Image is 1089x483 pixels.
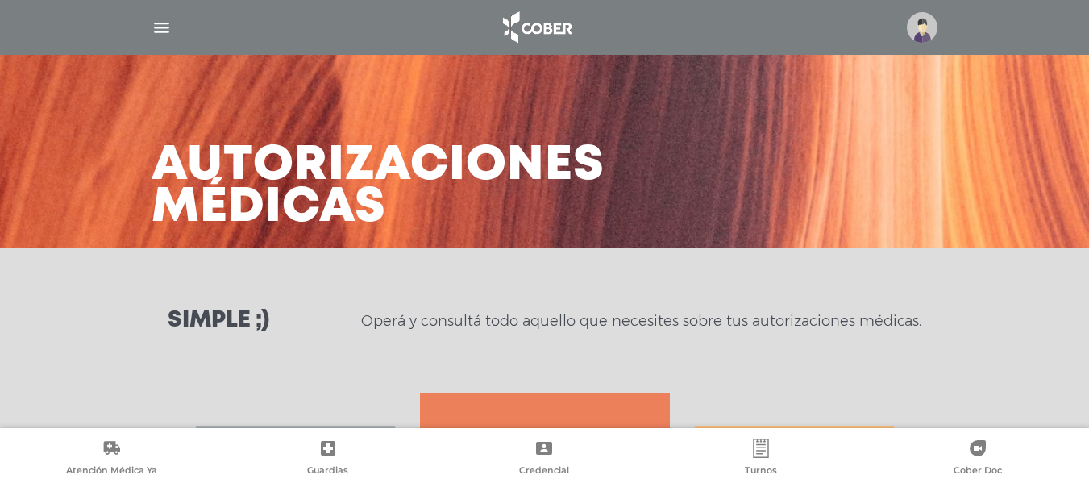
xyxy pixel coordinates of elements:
img: profile-placeholder.svg [907,12,937,43]
h3: Autorizaciones médicas [152,145,605,229]
a: Guardias [220,439,437,480]
p: Operá y consultá todo aquello que necesites sobre tus autorizaciones médicas. [361,311,921,331]
span: Atención Médica Ya [66,464,157,479]
h3: Simple ;) [168,310,269,332]
span: Cober Doc [954,464,1002,479]
img: Cober_menu-lines-white.svg [152,18,172,38]
span: Turnos [745,464,777,479]
a: Atención Médica Ya [3,439,220,480]
a: Credencial [436,439,653,480]
a: Cober Doc [869,439,1086,480]
a: Turnos [653,439,870,480]
span: Credencial [519,464,569,479]
img: logo_cober_home-white.png [494,8,579,47]
span: Guardias [307,464,348,479]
